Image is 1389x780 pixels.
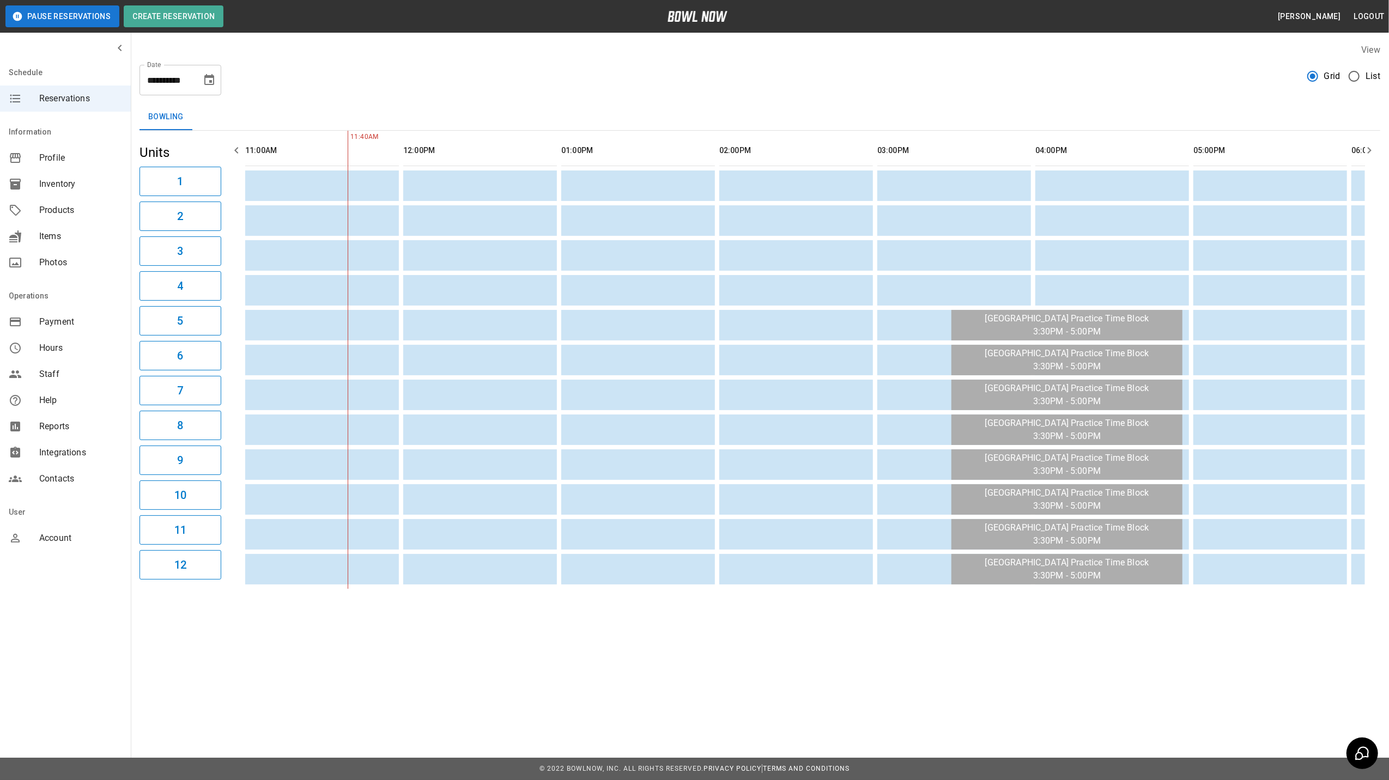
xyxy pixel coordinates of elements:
span: Products [39,204,122,217]
span: 11:40AM [348,132,350,143]
span: Staff [39,368,122,381]
span: © 2022 BowlNow, Inc. All Rights Reserved. [539,765,703,772]
button: 11 [139,515,221,545]
h6: 9 [177,452,183,469]
th: 11:00AM [245,135,399,166]
h6: 11 [174,521,186,539]
button: Pause Reservations [5,5,119,27]
th: 02:00PM [719,135,873,166]
h6: 12 [174,556,186,574]
span: Inventory [39,178,122,191]
h6: 2 [177,208,183,225]
button: 8 [139,411,221,440]
div: inventory tabs [139,104,1380,130]
span: Grid [1324,70,1341,83]
a: Privacy Policy [703,765,761,772]
h5: Units [139,144,221,161]
button: 6 [139,341,221,370]
a: Terms and Conditions [763,765,850,772]
span: Help [39,394,122,407]
span: Integrations [39,446,122,459]
span: Profile [39,151,122,164]
span: Contacts [39,472,122,485]
h6: 6 [177,347,183,364]
button: [PERSON_NAME] [1273,7,1345,27]
h6: 7 [177,382,183,399]
span: Hours [39,342,122,355]
h6: 8 [177,417,183,434]
img: logo [668,11,727,22]
span: Photos [39,256,122,269]
span: Account [39,532,122,545]
button: 1 [139,167,221,196]
h6: 10 [174,486,186,504]
button: 7 [139,376,221,405]
h6: 3 [177,242,183,260]
h6: 4 [177,277,183,295]
span: Reservations [39,92,122,105]
h6: 1 [177,173,183,190]
span: Items [39,230,122,243]
button: Create Reservation [124,5,223,27]
th: 01:00PM [561,135,715,166]
button: 9 [139,446,221,475]
button: 4 [139,271,221,301]
button: 2 [139,202,221,231]
button: 12 [139,550,221,580]
span: Reports [39,420,122,433]
th: 12:00PM [403,135,557,166]
button: 10 [139,480,221,510]
button: 5 [139,306,221,336]
button: 3 [139,236,221,266]
button: Logout [1350,7,1389,27]
span: List [1366,70,1380,83]
button: Choose date, selected date is Aug 25, 2025 [198,69,220,91]
h6: 5 [177,312,183,330]
span: Payment [39,315,122,328]
button: Bowling [139,104,192,130]
label: View [1361,45,1380,55]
